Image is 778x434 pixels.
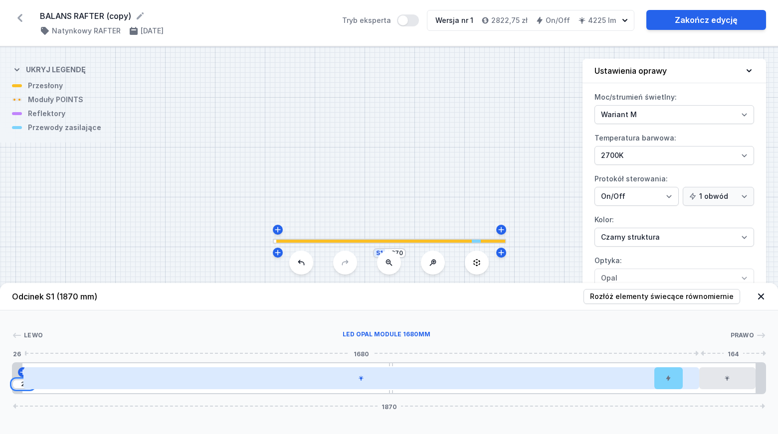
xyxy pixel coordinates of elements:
input: Wymiar [mm] [15,380,31,388]
span: Rozłóż elementy świecące równomiernie [590,291,734,301]
div: LED opal module 1680mm [43,330,730,340]
span: 164 [724,350,743,356]
input: Wymiar [mm] [387,249,403,257]
select: Temperatura barwowa: [594,146,754,165]
button: Rozłóż elementy świecące równomiernie [583,289,740,304]
h4: 4225 lm [588,15,616,25]
button: Ustawienia oprawy [583,59,766,83]
select: Kolor: [594,228,754,247]
select: Protokół sterowania: [594,187,679,206]
div: Wersja nr 1 [435,15,473,25]
label: Tryb eksperta [342,14,419,26]
div: LED opal module 1680mm [23,367,699,389]
h4: Natynkowy RAFTER [52,26,121,36]
h4: Ukryj legendę [26,65,86,75]
h4: [DATE] [141,26,164,36]
select: Moc/strumień świetlny: [594,105,754,124]
select: Optyka: [594,269,754,288]
div: Hole for power supply cable [654,367,682,389]
span: (1870 mm) [56,291,97,301]
span: Prawo [731,331,755,339]
label: Temperatura barwowa: [594,130,754,165]
span: 26 [9,350,25,356]
button: Dodaj element [18,367,28,377]
select: Protokół sterowania: [683,187,754,206]
a: Zakończ edycję [646,10,766,30]
button: Wersja nr 12822,75 złOn/Off4225 lm [427,10,634,31]
span: Lewo [24,331,43,339]
label: Optyka: [594,253,754,288]
h4: Odcinek S1 [12,290,97,302]
button: Ukryj legendę [12,57,86,81]
h4: On/Off [546,15,570,25]
button: Edytuj nazwę projektu [135,11,145,21]
h4: 2822,75 zł [491,15,528,25]
label: Protokół sterowania: [594,171,754,206]
label: Kolor: [594,212,754,247]
div: LED opal module 140mm [699,367,756,389]
button: Tryb eksperta [397,14,419,26]
span: 1680 [350,350,373,356]
label: Moc/strumień świetlny: [594,89,754,124]
form: BALANS RAFTER (copy) [40,10,330,22]
span: 1870 [378,403,401,409]
h4: Ustawienia oprawy [594,65,667,77]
